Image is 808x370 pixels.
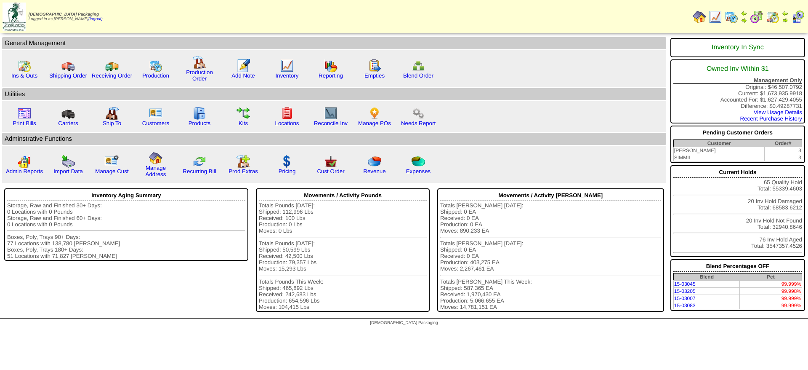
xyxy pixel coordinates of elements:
td: General Management [2,37,666,49]
img: factory.gif [193,56,206,69]
td: 99.999% [740,295,802,302]
img: calendarprod.gif [725,10,738,24]
img: arrowleft.gif [741,10,747,17]
img: prodextras.gif [237,155,250,168]
div: Pending Customer Orders [673,127,802,138]
td: [PERSON_NAME] [673,147,764,154]
a: Reporting [319,72,343,79]
a: Blend Order [403,72,433,79]
img: truck2.gif [105,59,119,72]
img: import.gif [61,155,75,168]
img: truck.gif [61,59,75,72]
a: Receiving Order [92,72,132,79]
img: workorder.gif [368,59,381,72]
img: factory2.gif [105,107,119,120]
th: Blend [673,273,739,281]
img: calendarblend.gif [750,10,763,24]
div: Inventory Aging Summary [7,190,245,201]
img: calendarcustomer.gif [791,10,805,24]
a: Shipping Order [49,72,87,79]
div: Movements / Activity [PERSON_NAME] [440,190,661,201]
img: network.png [412,59,425,72]
img: zoroco-logo-small.webp [3,3,26,31]
div: 65 Quality Hold Total: 55339.4603 20 Inv Hold Damaged Total: 68583.6212 20 Inv Hold Not Found Tot... [670,165,805,257]
td: 3 [765,147,802,154]
img: graph.gif [324,59,338,72]
a: Locations [275,120,299,126]
a: Prod Extras [229,168,258,174]
img: home.gif [693,10,706,24]
a: Add Note [231,72,255,79]
div: Inventory In Sync [673,40,802,56]
a: Manage Cust [95,168,128,174]
a: Inventory [276,72,299,79]
img: home.gif [149,151,162,165]
img: calendarprod.gif [149,59,162,72]
td: 99.999% [740,302,802,309]
th: Customer [673,140,764,147]
a: View Usage Details [754,109,802,115]
img: arrowleft.gif [782,10,789,17]
a: Pricing [279,168,296,174]
img: cabinet.gif [193,107,206,120]
span: [DEMOGRAPHIC_DATA] Packaging [29,12,99,17]
div: Management Only [673,77,802,84]
div: Movements / Activity Pounds [259,190,427,201]
img: invoice2.gif [18,107,31,120]
img: dollar.gif [280,155,294,168]
a: Production [142,72,169,79]
a: Expenses [406,168,431,174]
div: Owned Inv Within $1 [673,61,802,77]
img: arrowright.gif [782,17,789,24]
td: 3 [765,154,802,161]
div: Storage, Raw and Finished 30+ Days: 0 Locations with 0 Pounds Storage, Raw and Finished 60+ Days:... [7,202,245,259]
a: Kits [239,120,248,126]
a: Ins & Outs [11,72,37,79]
a: Reconcile Inv [314,120,348,126]
th: Pct [740,273,802,281]
a: Recurring Bill [183,168,216,174]
img: reconcile.gif [193,155,206,168]
img: orders.gif [237,59,250,72]
a: Recent Purchase History [740,115,802,122]
img: cust_order.png [324,155,338,168]
div: Blend Percentages OFF [673,261,802,272]
img: calendarinout.gif [18,59,31,72]
a: Carriers [58,120,78,126]
a: Customers [142,120,169,126]
img: line_graph.gif [280,59,294,72]
span: [DEMOGRAPHIC_DATA] Packaging [370,321,438,325]
a: 15-03205 [674,288,696,294]
img: line_graph.gif [709,10,722,24]
td: SIMMIL [673,154,764,161]
img: workflow.png [412,107,425,120]
img: po.png [368,107,381,120]
a: Products [189,120,211,126]
img: graph2.png [18,155,31,168]
img: locations.gif [280,107,294,120]
img: managecust.png [104,155,120,168]
th: Order# [765,140,802,147]
img: workflow.gif [237,107,250,120]
div: Current Holds [673,167,802,178]
a: Print Bills [13,120,36,126]
td: Utilities [2,88,666,100]
a: Import Data [53,168,83,174]
td: 99.999% [740,281,802,288]
a: Cust Order [317,168,344,174]
a: 15-03083 [674,303,696,308]
img: pie_chart.png [368,155,381,168]
td: 99.998% [740,288,802,295]
a: 15-03045 [674,281,696,287]
a: Manage POs [358,120,391,126]
a: Manage Address [146,165,166,177]
img: customers.gif [149,107,162,120]
a: Admin Reports [6,168,43,174]
span: Logged in as [PERSON_NAME] [29,12,103,21]
a: Needs Report [401,120,436,126]
img: arrowright.gif [741,17,747,24]
div: Totals Pounds [DATE]: Shipped: 112,996 Lbs Received: 100 Lbs Production: 0 Lbs Moves: 0 Lbs Total... [259,202,427,310]
a: Ship To [103,120,121,126]
img: pie_chart2.png [412,155,425,168]
img: line_graph2.gif [324,107,338,120]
